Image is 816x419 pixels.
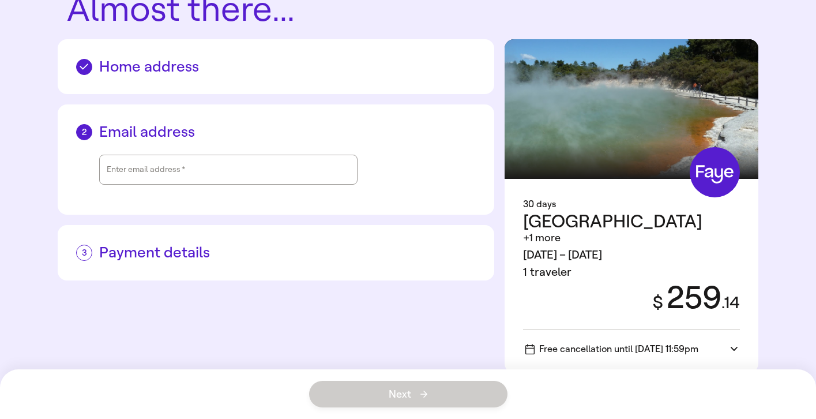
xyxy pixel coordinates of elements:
div: 1 traveler [523,264,740,281]
span: . 14 [721,293,740,312]
span: +1 more [523,231,561,244]
div: 30 days [523,197,740,211]
div: 259 [640,281,740,315]
h2: Email address [76,123,476,141]
span: $ [653,292,663,313]
span: Next [389,389,427,399]
div: [DATE] – [DATE] [523,246,740,264]
span: Free cancellation until [DATE] 11:59pm [525,343,698,354]
button: Next [309,381,507,407]
h2: Home address [76,58,476,76]
h2: Payment details [76,244,476,261]
span: [GEOGRAPHIC_DATA] [523,211,702,232]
